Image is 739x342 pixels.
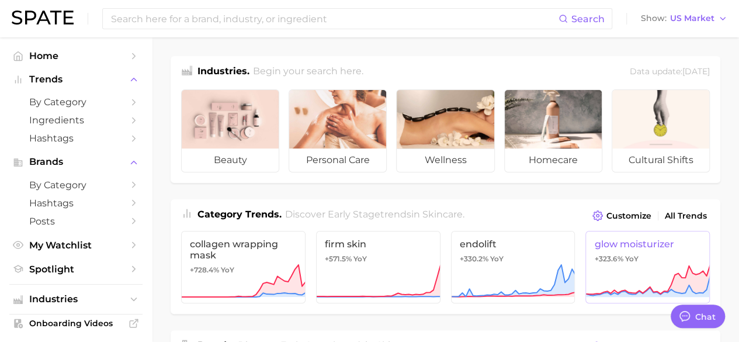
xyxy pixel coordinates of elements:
span: firm skin [325,239,432,250]
h1: Industries. [197,64,249,80]
span: Discover Early Stage trends in . [285,209,464,220]
span: cultural shifts [612,148,709,172]
h2: Begin your search here. [253,64,363,80]
input: Search here for a brand, industry, or ingredient [110,9,558,29]
span: by Category [29,179,123,191]
button: ShowUS Market [638,11,730,26]
img: SPATE [12,11,74,25]
a: homecare [504,89,602,172]
span: by Category [29,96,123,108]
button: Industries [9,291,143,308]
span: YoY [221,265,234,275]
span: wellness [397,148,494,172]
a: wellness [396,89,494,172]
a: by Category [9,93,143,111]
a: Hashtags [9,194,143,212]
span: Hashtags [29,198,123,209]
a: Onboarding Videos [9,315,143,332]
span: +571.5% [325,254,352,263]
button: Customize [589,208,654,224]
span: collagen wrapping mask [190,239,297,261]
span: YoY [353,254,367,264]
span: Ingredients [29,115,123,126]
span: YoY [490,254,504,264]
button: Brands [9,153,143,171]
span: +323.6% [594,254,623,263]
a: cultural shifts [612,89,710,172]
span: Category Trends . [197,209,282,220]
a: by Category [9,176,143,194]
a: All Trends [662,208,710,224]
span: Spotlight [29,264,123,275]
span: homecare [505,148,602,172]
span: +330.2% [460,254,488,263]
span: YoY [624,254,638,264]
span: personal care [289,148,386,172]
span: Brands [29,157,123,167]
a: Home [9,47,143,65]
a: glow moisturizer+323.6% YoY [585,231,710,303]
span: Search [571,13,605,25]
span: Show [641,15,667,22]
span: US Market [670,15,714,22]
span: glow moisturizer [594,239,701,250]
span: skincare [422,209,463,220]
a: firm skin+571.5% YoY [316,231,440,303]
a: Posts [9,212,143,230]
a: beauty [181,89,279,172]
a: collagen wrapping mask+728.4% YoY [181,231,306,303]
span: endolift [460,239,567,250]
span: All Trends [665,211,707,221]
span: Onboarding Videos [29,318,123,329]
a: Spotlight [9,260,143,278]
span: Hashtags [29,133,123,144]
span: beauty [182,148,279,172]
a: Hashtags [9,129,143,147]
a: Ingredients [9,111,143,129]
a: endolift+330.2% YoY [451,231,575,303]
button: Trends [9,71,143,88]
span: Trends [29,74,123,85]
span: Home [29,50,123,61]
span: My Watchlist [29,240,123,251]
span: +728.4% [190,265,219,274]
span: Posts [29,216,123,227]
div: Data update: [DATE] [630,64,710,80]
a: My Watchlist [9,236,143,254]
span: Industries [29,294,123,305]
span: Customize [606,211,651,221]
a: personal care [289,89,387,172]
